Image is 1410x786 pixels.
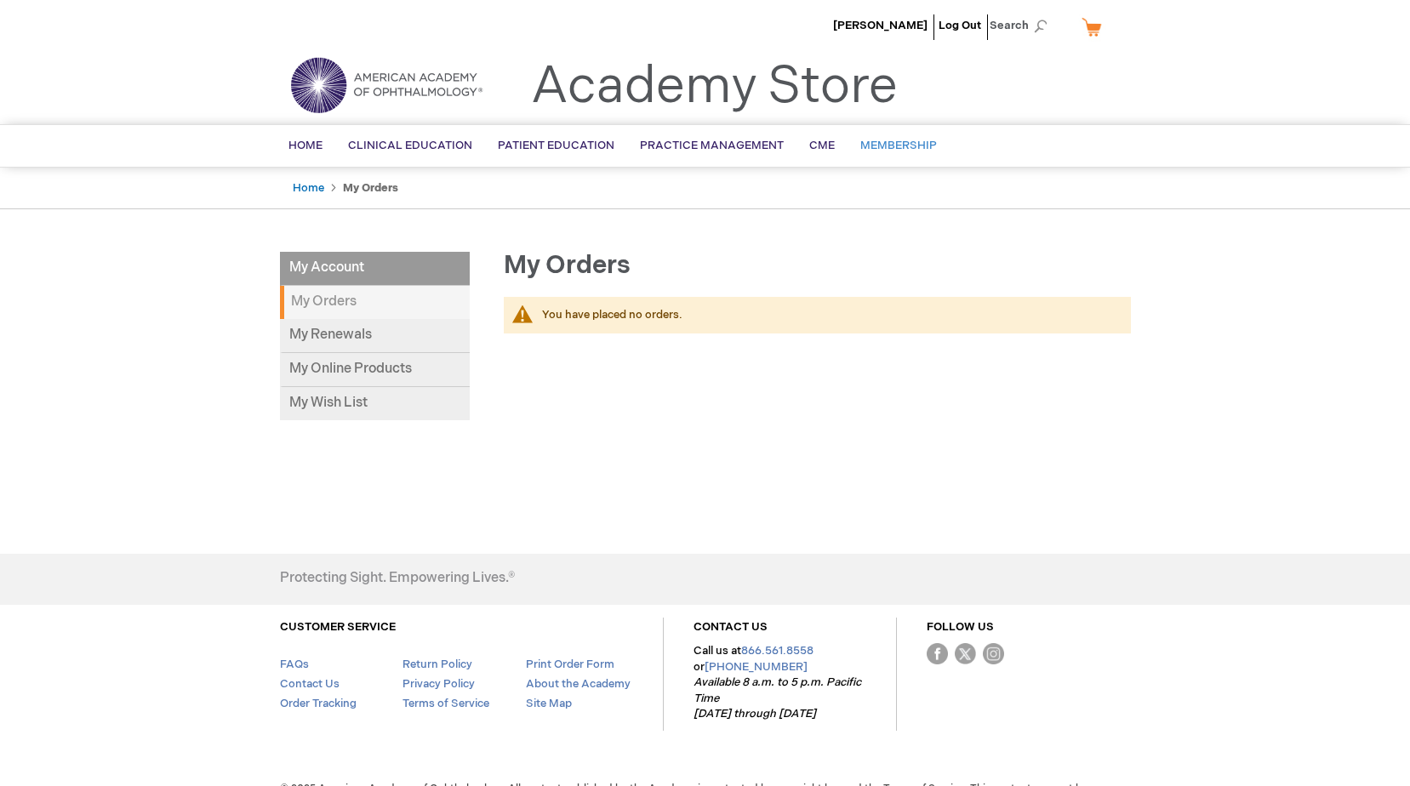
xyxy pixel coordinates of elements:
[343,181,398,195] strong: My Orders
[694,620,768,634] a: CONTACT US
[526,677,631,691] a: About the Academy
[983,643,1004,664] img: instagram
[531,56,898,117] a: Academy Store
[809,139,835,152] span: CME
[498,139,614,152] span: Patient Education
[280,620,396,634] a: CUSTOMER SERVICE
[504,250,631,281] span: My Orders
[280,319,470,353] a: My Renewals
[741,644,813,658] a: 866.561.8558
[927,620,994,634] a: FOLLOW US
[280,697,357,710] a: Order Tracking
[280,571,515,586] h4: Protecting Sight. Empowering Lives.®
[402,697,489,710] a: Terms of Service
[280,387,470,420] a: My Wish List
[939,19,981,32] a: Log Out
[293,181,324,195] a: Home
[288,139,323,152] span: Home
[280,353,470,387] a: My Online Products
[402,658,472,671] a: Return Policy
[542,308,682,322] span: You have placed no orders.
[280,286,470,319] strong: My Orders
[927,643,948,664] img: Facebook
[402,677,475,691] a: Privacy Policy
[694,643,866,722] p: Call us at or
[640,139,784,152] span: Practice Management
[348,139,472,152] span: Clinical Education
[694,675,861,720] em: Available 8 a.m. to 5 p.m. Pacific Time [DATE] through [DATE]
[526,658,614,671] a: Print Order Form
[990,9,1054,43] span: Search
[280,658,309,671] a: FAQs
[280,677,340,691] a: Contact Us
[955,643,976,664] img: Twitter
[705,660,808,674] a: [PHONE_NUMBER]
[526,697,572,710] a: Site Map
[833,19,928,32] a: [PERSON_NAME]
[860,139,937,152] span: Membership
